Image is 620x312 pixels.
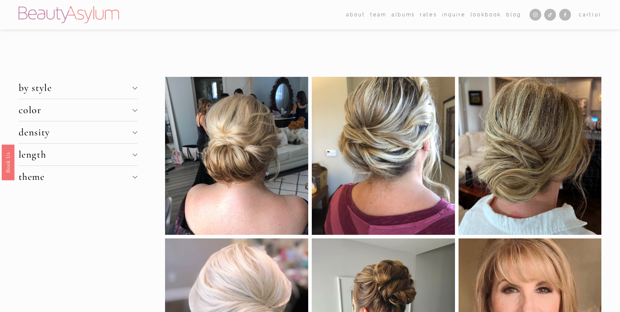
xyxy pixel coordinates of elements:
a: folder dropdown [370,10,387,19]
a: Inquire [442,10,466,19]
a: folder dropdown [346,10,365,19]
span: ( ) [592,12,601,17]
span: team [370,10,387,19]
a: Book Us [2,145,14,180]
a: Facebook [559,9,571,21]
a: TikTok [544,9,556,21]
button: density [19,121,137,143]
a: Instagram [529,9,541,21]
a: 0 items in cart [579,10,601,19]
a: albums [392,10,415,19]
span: by style [19,82,133,94]
span: theme [19,171,133,183]
button: color [19,99,137,121]
a: Rates [420,10,437,19]
button: by style [19,77,137,99]
span: density [19,126,133,138]
img: Beauty Asylum | Bridal Hair &amp; Makeup Charlotte &amp; Atlanta [19,6,119,23]
a: Blog [506,10,521,19]
span: about [346,10,365,19]
button: theme [19,166,137,188]
button: length [19,144,137,165]
span: length [19,148,133,161]
span: color [19,104,133,116]
a: Lookbook [471,10,501,19]
span: 0 [595,12,599,17]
